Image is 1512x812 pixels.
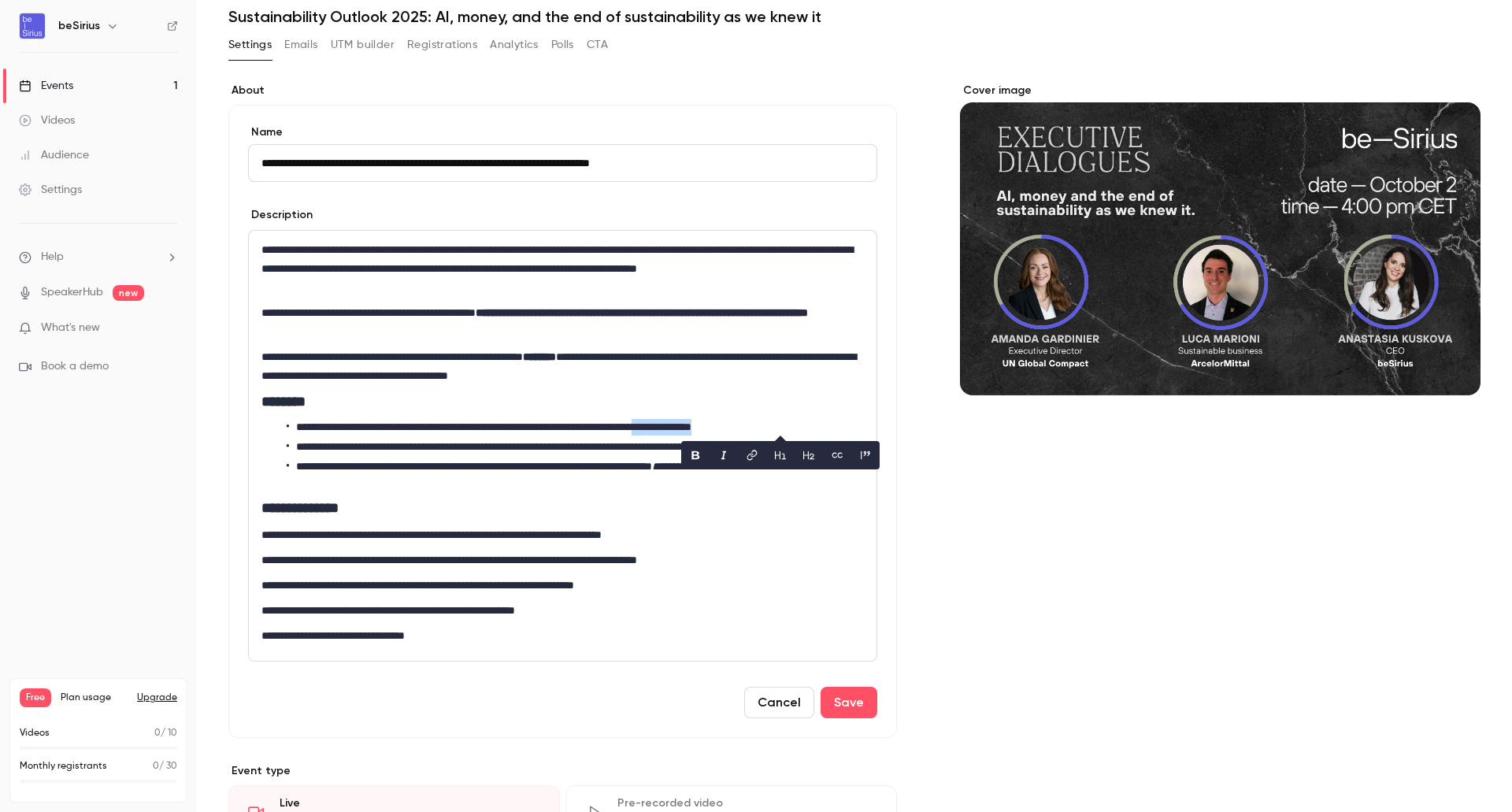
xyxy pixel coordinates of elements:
div: Videos [19,113,75,128]
button: CTA [587,32,608,57]
button: Save [821,687,877,718]
li: help-dropdown-opener [19,249,178,265]
label: Description [248,207,313,223]
div: Settings [19,182,82,198]
div: Events [19,78,73,94]
div: Live [280,795,540,811]
button: Polls [551,32,574,57]
span: Book a demo [41,358,109,375]
div: editor [249,231,876,661]
span: Help [41,249,64,265]
section: description [248,230,877,662]
p: Videos [20,726,50,740]
button: Emails [284,32,317,57]
button: bold [683,443,708,468]
div: Audience [19,147,89,163]
label: Name [248,124,877,140]
h1: Sustainability Outlook 2025: AI, money, and the end of sustainability as we knew it [228,7,1480,26]
button: link [739,443,765,468]
button: Analytics [490,32,539,57]
span: new [113,285,144,301]
span: Plan usage [61,691,128,704]
button: Registrations [407,32,477,57]
p: / 10 [154,726,177,740]
img: beSirius [20,13,45,39]
span: What's new [41,320,100,336]
button: italic [711,443,736,468]
h6: beSirius [58,18,100,34]
span: 0 [154,729,161,738]
section: Cover image [960,83,1480,395]
button: Cancel [744,687,814,718]
div: Pre-recorded video [617,795,878,811]
span: Free [20,688,51,707]
label: About [228,83,897,98]
p: / 30 [153,759,177,773]
button: UTM builder [331,32,395,57]
button: Settings [228,32,272,57]
p: Event type [228,763,897,779]
button: blockquote [853,443,878,468]
span: 0 [153,762,159,771]
a: SpeakerHub [41,284,103,301]
label: Cover image [960,83,1480,98]
p: Monthly registrants [20,759,107,773]
button: Upgrade [137,691,177,704]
